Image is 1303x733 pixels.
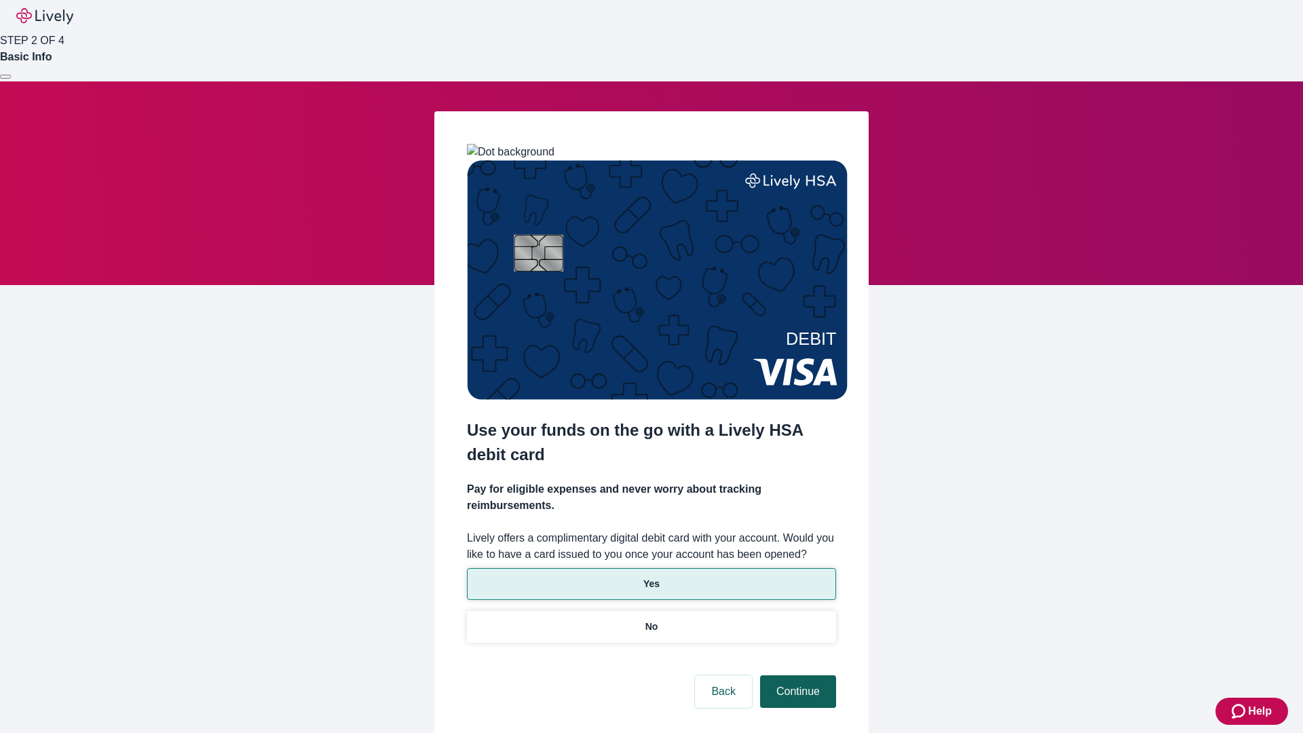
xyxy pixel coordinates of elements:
[645,620,658,634] p: No
[643,577,660,591] p: Yes
[16,8,73,24] img: Lively
[1215,698,1288,725] button: Zendesk support iconHelp
[467,144,554,160] img: Dot background
[467,568,836,600] button: Yes
[467,418,836,467] h2: Use your funds on the go with a Lively HSA debit card
[1248,703,1272,719] span: Help
[760,675,836,708] button: Continue
[467,611,836,643] button: No
[1232,703,1248,719] svg: Zendesk support icon
[467,530,836,563] label: Lively offers a complimentary digital debit card with your account. Would you like to have a card...
[467,481,836,514] h4: Pay for eligible expenses and never worry about tracking reimbursements.
[695,675,752,708] button: Back
[467,160,848,400] img: Debit card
